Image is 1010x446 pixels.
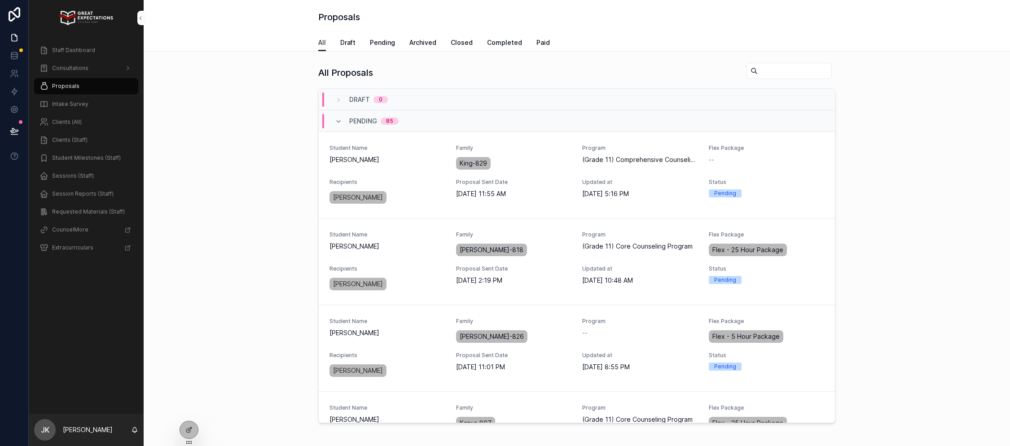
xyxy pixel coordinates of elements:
[52,226,88,233] span: CounselMore
[329,318,445,325] span: Student Name
[329,404,445,411] span: Student Name
[379,96,382,103] div: 0
[582,155,698,164] span: (Grade 11) Comprehensive Counseling Program
[709,265,825,272] span: Status
[329,144,445,152] span: Student Name
[460,419,492,428] span: Kapur-807
[582,404,698,411] span: Program
[409,38,436,47] span: Archived
[34,168,138,184] a: Sessions (Staff)
[318,11,360,23] h1: Proposals
[52,101,88,108] span: Intake Survey
[52,83,79,90] span: Proposals
[34,96,138,112] a: Intake Survey
[582,318,698,325] span: Program
[582,415,693,424] span: (Grade 11) Core Counseling Program
[456,404,572,411] span: Family
[714,276,736,284] div: Pending
[712,332,780,341] span: Flex - 5 Hour Package
[460,245,523,254] span: [PERSON_NAME]-818
[333,193,383,202] span: [PERSON_NAME]
[52,208,125,215] span: Requested Materials (Staff)
[34,78,138,94] a: Proposals
[456,363,572,372] span: [DATE] 11:01 PM
[34,222,138,238] a: CounselMore
[318,66,373,79] h1: All Proposals
[34,150,138,166] a: Student Milestones (Staff)
[34,240,138,256] a: Extracurriculars
[34,42,138,58] a: Staff Dashboard
[370,38,395,47] span: Pending
[52,118,82,126] span: Clients (All)
[409,35,436,52] a: Archived
[52,47,95,54] span: Staff Dashboard
[329,415,445,424] span: [PERSON_NAME]
[34,132,138,148] a: Clients (Staff)
[34,204,138,220] a: Requested Materials (Staff)
[52,244,93,251] span: Extracurriculars
[319,305,835,392] a: Student Name[PERSON_NAME]Family[PERSON_NAME]-826Program--Flex PackageFlex - 5 Hour PackageRecipie...
[370,35,395,52] a: Pending
[712,419,783,428] span: Flex - 25 Hour Package
[582,328,588,337] span: --
[329,328,445,337] span: [PERSON_NAME]
[451,35,473,52] a: Closed
[451,38,473,47] span: Closed
[52,154,121,162] span: Student Milestones (Staff)
[349,117,377,126] span: Pending
[340,38,356,47] span: Draft
[41,424,49,435] span: JK
[582,265,698,272] span: Updated at
[52,136,88,144] span: Clients (Staff)
[52,172,94,179] span: Sessions (Staff)
[456,265,572,272] span: Proposal Sent Date
[59,11,113,25] img: App logo
[712,245,783,254] span: Flex - 25 Hour Package
[333,280,383,289] span: [PERSON_NAME]
[709,179,825,186] span: Status
[456,352,572,359] span: Proposal Sent Date
[340,35,356,52] a: Draft
[456,179,572,186] span: Proposal Sent Date
[318,35,326,52] a: All
[709,155,714,164] span: --
[63,425,113,434] p: [PERSON_NAME]
[709,352,825,359] span: Status
[714,363,736,371] div: Pending
[333,366,383,375] span: [PERSON_NAME]
[329,191,386,204] a: [PERSON_NAME]
[34,60,138,76] a: Consultations
[329,231,445,238] span: Student Name
[329,179,445,186] span: Recipients
[536,35,550,52] a: Paid
[319,132,835,219] a: Student Name[PERSON_NAME]FamilyKing-829Program(Grade 11) Comprehensive Counseling ProgramFlex Pac...
[349,95,370,104] span: Draft
[487,35,522,52] a: Completed
[714,189,736,197] div: Pending
[456,144,572,152] span: Family
[582,231,698,238] span: Program
[329,278,386,290] a: [PERSON_NAME]
[319,219,835,305] a: Student Name[PERSON_NAME]Family[PERSON_NAME]-818Program(Grade 11) Core Counseling ProgramFlex Pac...
[329,265,445,272] span: Recipients
[52,190,114,197] span: Session Reports (Staff)
[582,144,698,152] span: Program
[582,179,698,186] span: Updated at
[329,364,386,377] a: [PERSON_NAME]
[582,189,698,198] span: [DATE] 5:16 PM
[456,318,572,325] span: Family
[460,159,487,168] span: King-829
[456,231,572,238] span: Family
[709,404,825,411] span: Flex Package
[318,38,326,47] span: All
[582,352,698,359] span: Updated at
[329,155,445,164] span: [PERSON_NAME]
[456,276,572,285] span: [DATE] 2:19 PM
[329,352,445,359] span: Recipients
[329,242,445,251] span: [PERSON_NAME]
[582,242,693,251] span: (Grade 11) Core Counseling Program
[709,318,825,325] span: Flex Package
[582,363,698,372] span: [DATE] 8:55 PM
[460,332,524,341] span: [PERSON_NAME]-826
[487,38,522,47] span: Completed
